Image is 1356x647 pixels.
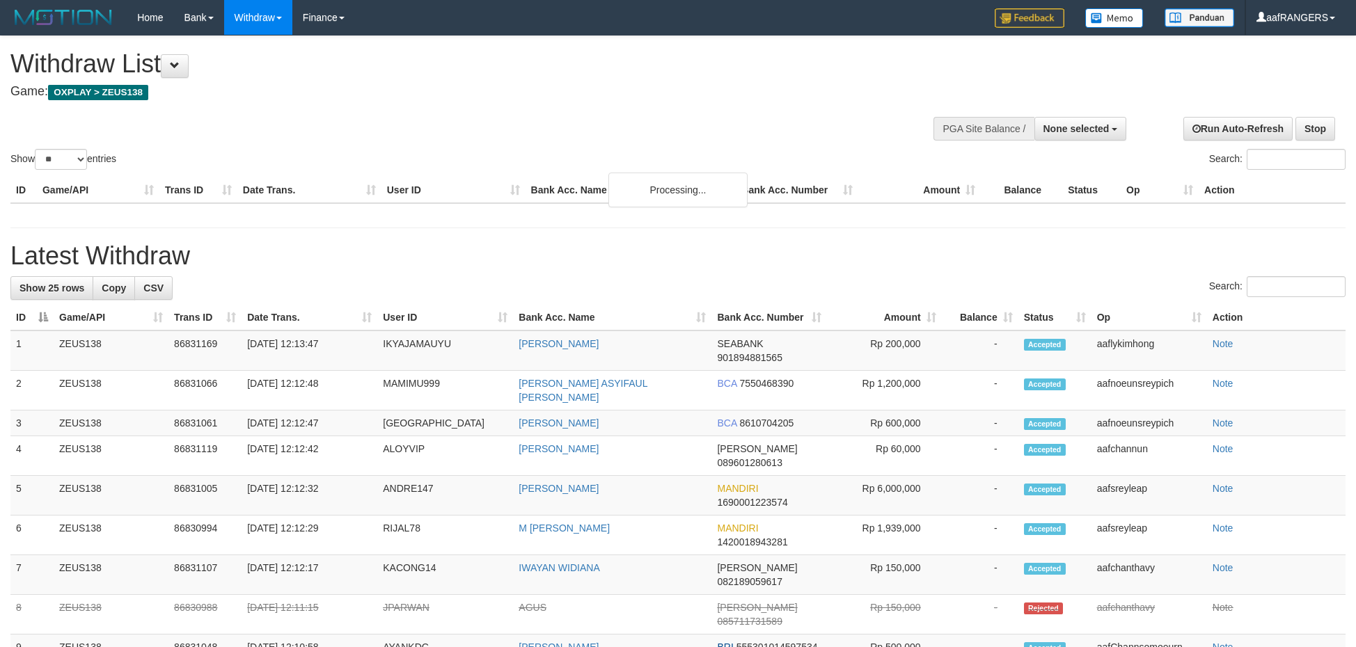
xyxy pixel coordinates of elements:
[1024,339,1066,351] span: Accepted
[10,330,54,371] td: 1
[1018,305,1091,330] th: Status: activate to sort column ascending
[1034,117,1127,141] button: None selected
[10,276,93,300] a: Show 25 rows
[717,616,782,627] span: Copy 085711731589 to clipboard
[54,330,168,371] td: ZEUS138
[858,177,981,203] th: Amount
[933,117,1034,141] div: PGA Site Balance /
[10,595,54,634] td: 8
[377,330,513,371] td: IKYAJAMAUYU
[37,177,159,203] th: Game/API
[10,7,116,28] img: MOTION_logo.png
[242,410,377,436] td: [DATE] 12:12:47
[519,417,599,429] a: [PERSON_NAME]
[717,522,758,534] span: MANDIRI
[1043,123,1110,134] span: None selected
[995,8,1064,28] img: Feedback.jpg
[1024,484,1066,495] span: Accepted
[377,410,513,436] td: [GEOGRAPHIC_DATA]
[54,516,168,555] td: ZEUS138
[242,371,377,410] td: [DATE] 12:12:48
[377,595,513,634] td: JPARWAN
[827,371,942,410] td: Rp 1,200,000
[35,149,87,170] select: Showentries
[1213,483,1233,494] a: Note
[711,305,826,330] th: Bank Acc. Number: activate to sort column ascending
[942,516,1018,555] td: -
[942,476,1018,516] td: -
[10,50,890,78] h1: Withdraw List
[168,595,242,634] td: 86830988
[1091,595,1207,634] td: aafchanthavy
[827,305,942,330] th: Amount: activate to sort column ascending
[1247,276,1346,297] input: Search:
[519,522,610,534] a: M [PERSON_NAME]
[168,516,242,555] td: 86830994
[54,410,168,436] td: ZEUS138
[1209,149,1346,170] label: Search:
[942,330,1018,371] td: -
[54,371,168,410] td: ZEUS138
[10,436,54,476] td: 4
[1213,378,1233,389] a: Note
[717,562,797,573] span: [PERSON_NAME]
[1091,410,1207,436] td: aafnoeunsreypich
[1062,177,1121,203] th: Status
[717,536,787,548] span: Copy 1420018943281 to clipboard
[827,330,942,371] td: Rp 200,000
[242,436,377,476] td: [DATE] 12:12:42
[143,282,164,294] span: CSV
[1091,476,1207,516] td: aafsreyleap
[242,555,377,595] td: [DATE] 12:12:17
[526,177,736,203] th: Bank Acc. Name
[1213,417,1233,429] a: Note
[1091,436,1207,476] td: aafchannun
[1295,117,1335,141] a: Stop
[1024,378,1066,390] span: Accepted
[717,576,782,587] span: Copy 082189059617 to clipboard
[519,602,546,613] a: AGUS
[827,516,942,555] td: Rp 1,939,000
[377,516,513,555] td: RIJAL78
[1199,177,1346,203] th: Action
[942,555,1018,595] td: -
[377,305,513,330] th: User ID: activate to sort column ascending
[827,410,942,436] td: Rp 600,000
[1247,149,1346,170] input: Search:
[54,476,168,516] td: ZEUS138
[1213,338,1233,349] a: Note
[10,476,54,516] td: 5
[717,417,736,429] span: BCA
[1213,562,1233,573] a: Note
[519,378,647,403] a: [PERSON_NAME] ASYIFAUL [PERSON_NAME]
[1213,443,1233,454] a: Note
[519,338,599,349] a: [PERSON_NAME]
[827,476,942,516] td: Rp 6,000,000
[242,516,377,555] td: [DATE] 12:12:29
[717,497,787,508] span: Copy 1690001223574 to clipboard
[942,595,1018,634] td: -
[168,476,242,516] td: 86831005
[242,595,377,634] td: [DATE] 12:11:15
[942,410,1018,436] td: -
[942,436,1018,476] td: -
[159,177,237,203] th: Trans ID
[134,276,173,300] a: CSV
[717,457,782,468] span: Copy 089601280613 to clipboard
[54,595,168,634] td: ZEUS138
[1183,117,1293,141] a: Run Auto-Refresh
[1213,602,1233,613] a: Note
[827,595,942,634] td: Rp 150,000
[168,371,242,410] td: 86831066
[93,276,135,300] a: Copy
[942,305,1018,330] th: Balance: activate to sort column ascending
[1024,444,1066,456] span: Accepted
[168,410,242,436] td: 86831061
[717,338,763,349] span: SEABANK
[1213,522,1233,534] a: Note
[10,242,1346,270] h1: Latest Withdraw
[827,555,942,595] td: Rp 150,000
[1207,305,1346,330] th: Action
[19,282,84,294] span: Show 25 rows
[54,555,168,595] td: ZEUS138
